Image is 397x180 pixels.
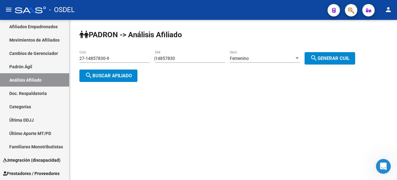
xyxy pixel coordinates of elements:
mat-icon: menu [5,6,12,13]
span: - OSDEL [49,3,75,17]
mat-icon: person [385,6,392,13]
span: Buscar afiliado [85,73,132,79]
span: Integración (discapacidad) [3,157,60,164]
mat-icon: search [310,54,318,62]
div: | [154,56,360,61]
mat-icon: search [85,72,92,79]
button: Generar CUIL [305,52,355,65]
span: Generar CUIL [310,56,350,61]
span: Prestadores / Proveedores [3,170,60,177]
span: Femenino [230,56,249,61]
strong: PADRON -> Análisis Afiliado [79,30,182,39]
button: Buscar afiliado [79,70,137,82]
iframe: Intercom live chat [376,159,391,174]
